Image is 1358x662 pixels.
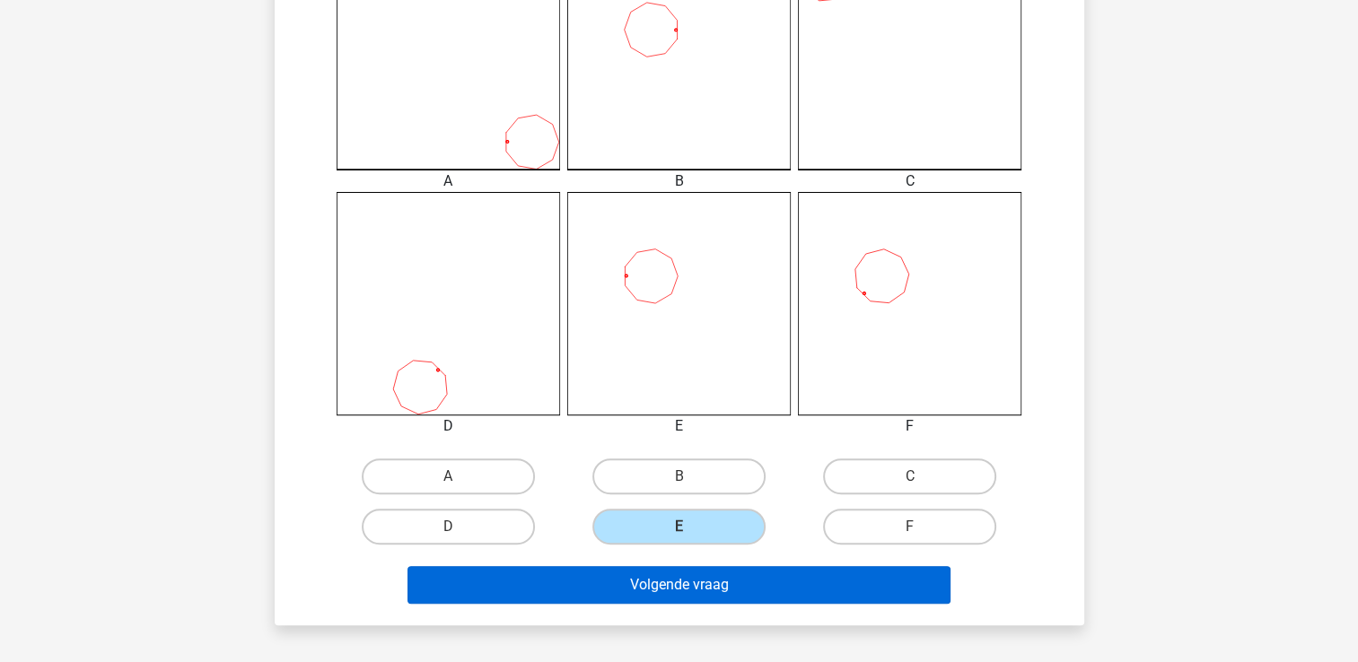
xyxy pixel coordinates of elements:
[554,170,804,192] div: B
[823,509,996,544] label: F
[362,509,535,544] label: D
[823,458,996,494] label: C
[407,566,951,604] button: Volgende vraag
[323,415,574,437] div: D
[592,509,766,544] label: E
[323,170,574,192] div: A
[784,415,1035,437] div: F
[784,170,1035,192] div: C
[592,458,766,494] label: B
[554,415,804,437] div: E
[362,458,535,494] label: A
